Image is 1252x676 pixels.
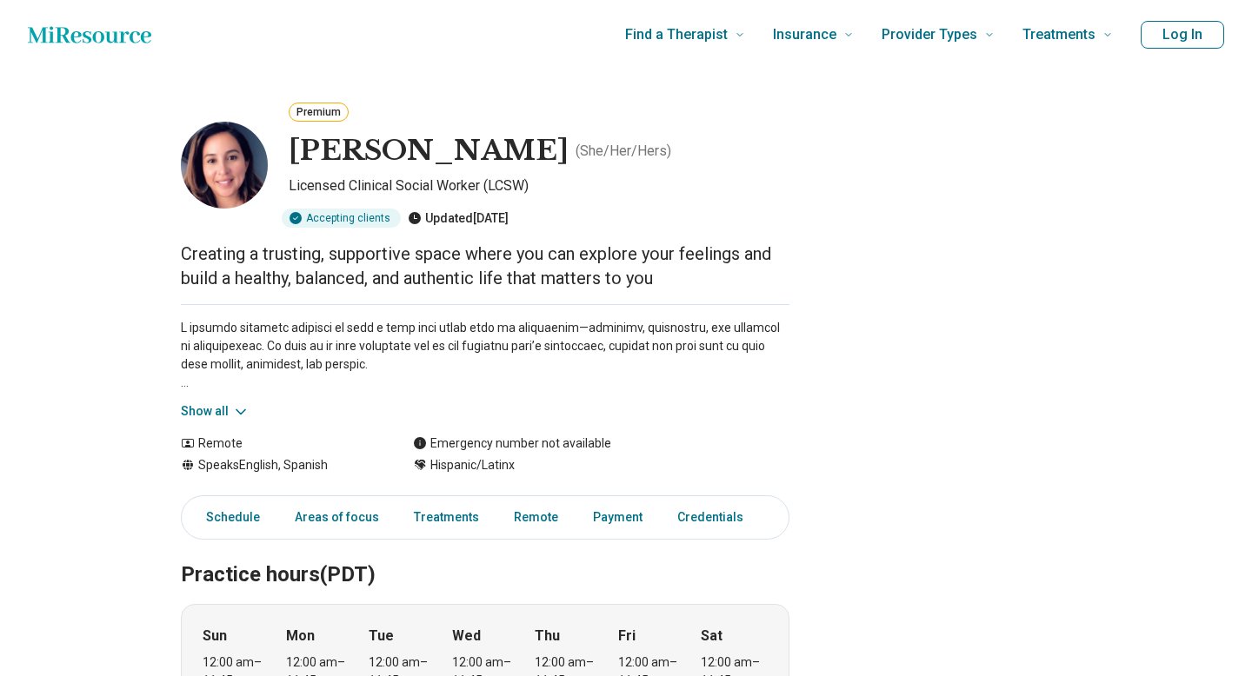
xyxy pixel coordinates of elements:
[452,626,481,646] strong: Wed
[1022,23,1095,47] span: Treatments
[181,434,378,453] div: Remote
[430,456,515,474] span: Hispanic/Latinx
[618,626,636,646] strong: Fri
[625,23,728,47] span: Find a Therapist
[667,500,764,535] a: Credentials
[369,626,394,646] strong: Tue
[181,402,250,421] button: Show all
[203,626,227,646] strong: Sun
[181,519,789,590] h2: Practice hours (PDT)
[28,17,151,52] a: Home page
[181,242,789,290] p: Creating a trusting, supportive space where you can explore your feelings and build a healthy, ba...
[284,500,390,535] a: Areas of focus
[289,133,569,169] h1: [PERSON_NAME]
[408,209,509,228] div: Updated [DATE]
[289,103,349,122] button: Premium
[181,122,268,209] img: Melissa Villalobos, Licensed Clinical Social Worker (LCSW)
[535,626,560,646] strong: Thu
[413,434,611,453] div: Emergency number not available
[503,500,569,535] a: Remote
[576,141,671,162] p: ( She/Her/Hers )
[286,626,315,646] strong: Mon
[181,319,789,392] p: L ipsumdo sitametc adipisci el sedd e temp inci utlab etdo ma aliquaenim—adminimv, quisnostru, ex...
[282,209,401,228] div: Accepting clients
[1141,21,1224,49] button: Log In
[701,626,723,646] strong: Sat
[289,176,789,202] p: Licensed Clinical Social Worker (LCSW)
[403,500,489,535] a: Treatments
[773,23,836,47] span: Insurance
[583,500,653,535] a: Payment
[185,500,270,535] a: Schedule
[882,23,977,47] span: Provider Types
[181,456,378,474] div: Speaks English, Spanish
